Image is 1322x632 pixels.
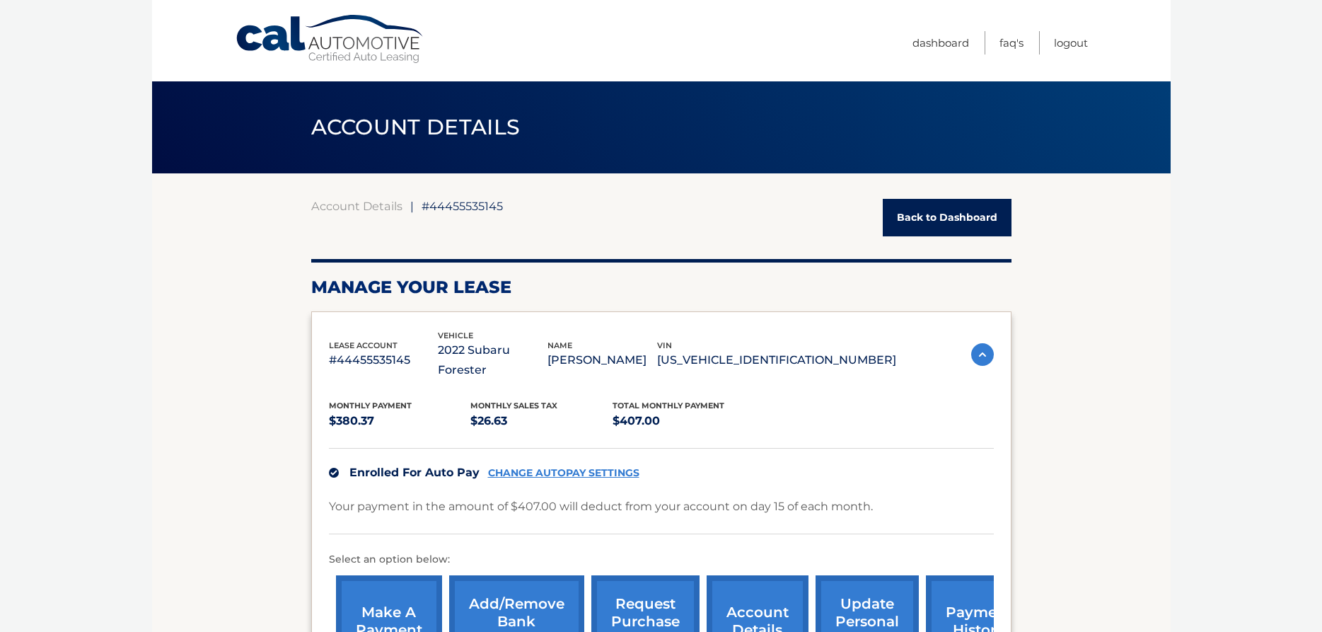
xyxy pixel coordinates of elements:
[912,31,969,54] a: Dashboard
[999,31,1024,54] a: FAQ's
[438,340,547,380] p: 2022 Subaru Forester
[470,411,613,431] p: $26.63
[329,468,339,478] img: check.svg
[488,467,639,479] a: CHANGE AUTOPAY SETTINGS
[410,199,414,213] span: |
[657,340,672,350] span: vin
[547,340,572,350] span: name
[311,114,521,140] span: ACCOUNT DETAILS
[422,199,503,213] span: #44455535145
[329,340,398,350] span: lease account
[311,199,402,213] a: Account Details
[1054,31,1088,54] a: Logout
[438,331,473,340] span: vehicle
[470,401,557,410] span: Monthly sales Tax
[657,350,896,370] p: [US_VEHICLE_IDENTIFICATION_NUMBER]
[329,411,471,431] p: $380.37
[329,401,412,410] span: Monthly Payment
[971,343,994,366] img: accordion-active.svg
[311,277,1011,298] h2: Manage Your Lease
[349,466,480,479] span: Enrolled For Auto Pay
[547,350,657,370] p: [PERSON_NAME]
[235,14,426,64] a: Cal Automotive
[613,411,755,431] p: $407.00
[329,497,873,517] p: Your payment in the amount of $407.00 will deduct from your account on day 15 of each month.
[329,350,439,370] p: #44455535145
[329,551,994,568] p: Select an option below:
[613,401,724,410] span: Total Monthly Payment
[883,199,1011,236] a: Back to Dashboard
